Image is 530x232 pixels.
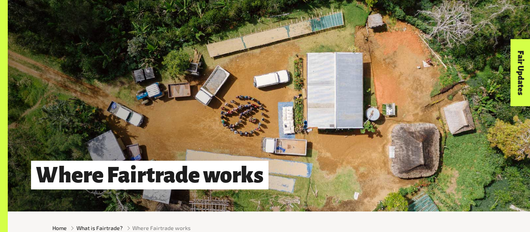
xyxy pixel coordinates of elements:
[52,224,67,232] a: Home
[76,224,123,232] a: What is Fairtrade?
[31,161,268,189] h1: Where Fairtrade works
[132,224,191,232] span: Where Fairtrade works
